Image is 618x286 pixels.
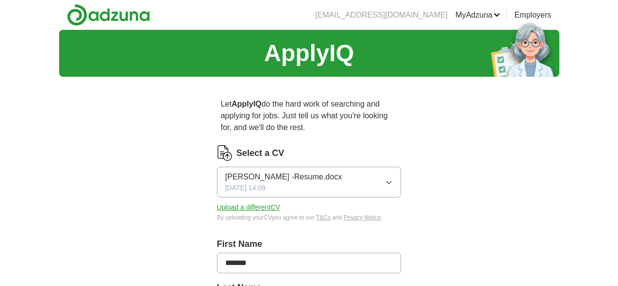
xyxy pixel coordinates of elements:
[316,214,331,221] a: T&Cs
[236,147,284,160] label: Select a CV
[315,9,448,21] li: [EMAIL_ADDRESS][DOMAIN_NAME]
[217,213,402,222] div: By uploading your CV you agree to our and .
[217,94,402,137] p: Let do the hard work of searching and applying for jobs. Just tell us what you're looking for, an...
[217,238,402,251] label: First Name
[217,202,280,213] button: Upload a differentCV
[225,171,342,183] span: [PERSON_NAME] -Resume.docx
[67,4,150,26] img: Adzuna logo
[225,183,266,193] span: [DATE] 14:09
[217,145,233,161] img: CV Icon
[455,9,500,21] a: MyAdzuna
[217,167,402,198] button: [PERSON_NAME] -Resume.docx[DATE] 14:09
[343,214,381,221] a: Privacy Notice
[232,100,261,108] strong: ApplyIQ
[264,36,354,71] h1: ApplyIQ
[514,9,552,21] a: Employers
